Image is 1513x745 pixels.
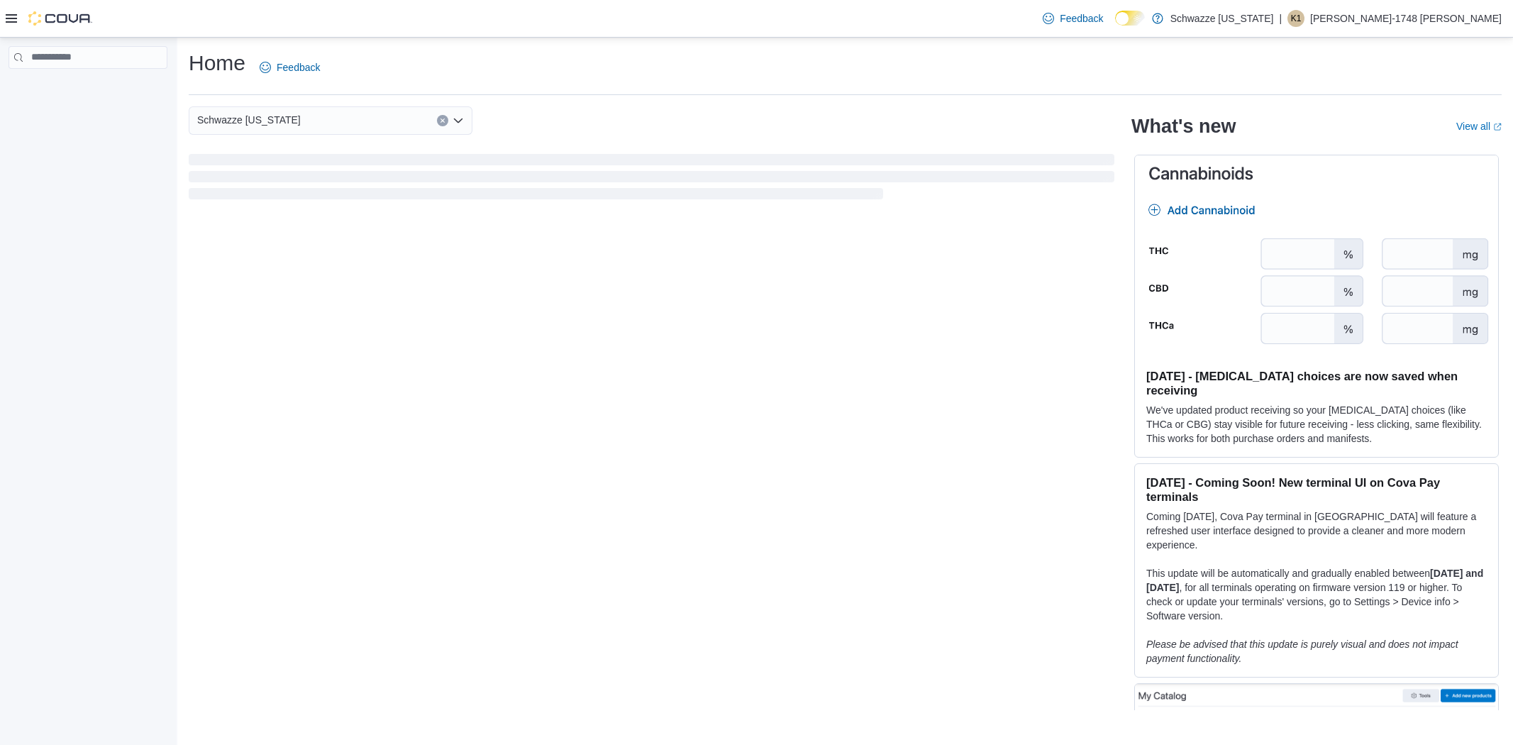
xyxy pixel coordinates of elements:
[1493,123,1502,131] svg: External link
[189,157,1114,202] span: Loading
[1146,509,1487,552] p: Coming [DATE], Cova Pay terminal in [GEOGRAPHIC_DATA] will feature a refreshed user interface des...
[1146,403,1487,446] p: We've updated product receiving so your [MEDICAL_DATA] choices (like THCa or CBG) stay visible fo...
[254,53,326,82] a: Feedback
[197,111,301,128] span: Schwazze [US_STATE]
[1310,10,1502,27] p: [PERSON_NAME]-1748 [PERSON_NAME]
[1146,369,1487,397] h3: [DATE] - [MEDICAL_DATA] choices are now saved when receiving
[28,11,92,26] img: Cova
[1115,11,1145,26] input: Dark Mode
[1037,4,1109,33] a: Feedback
[1291,10,1302,27] span: K1
[1170,10,1274,27] p: Schwazze [US_STATE]
[453,115,464,126] button: Open list of options
[277,60,320,74] span: Feedback
[1146,566,1487,623] p: This update will be automatically and gradually enabled between , for all terminals operating on ...
[1131,115,1236,138] h2: What's new
[1456,121,1502,132] a: View allExternal link
[1287,10,1304,27] div: Katie-1748 Upton
[1146,475,1487,504] h3: [DATE] - Coming Soon! New terminal UI on Cova Pay terminals
[1060,11,1103,26] span: Feedback
[189,49,245,77] h1: Home
[1146,639,1458,664] em: Please be advised that this update is purely visual and does not impact payment functionality.
[437,115,448,126] button: Clear input
[1279,10,1282,27] p: |
[9,72,167,106] nav: Complex example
